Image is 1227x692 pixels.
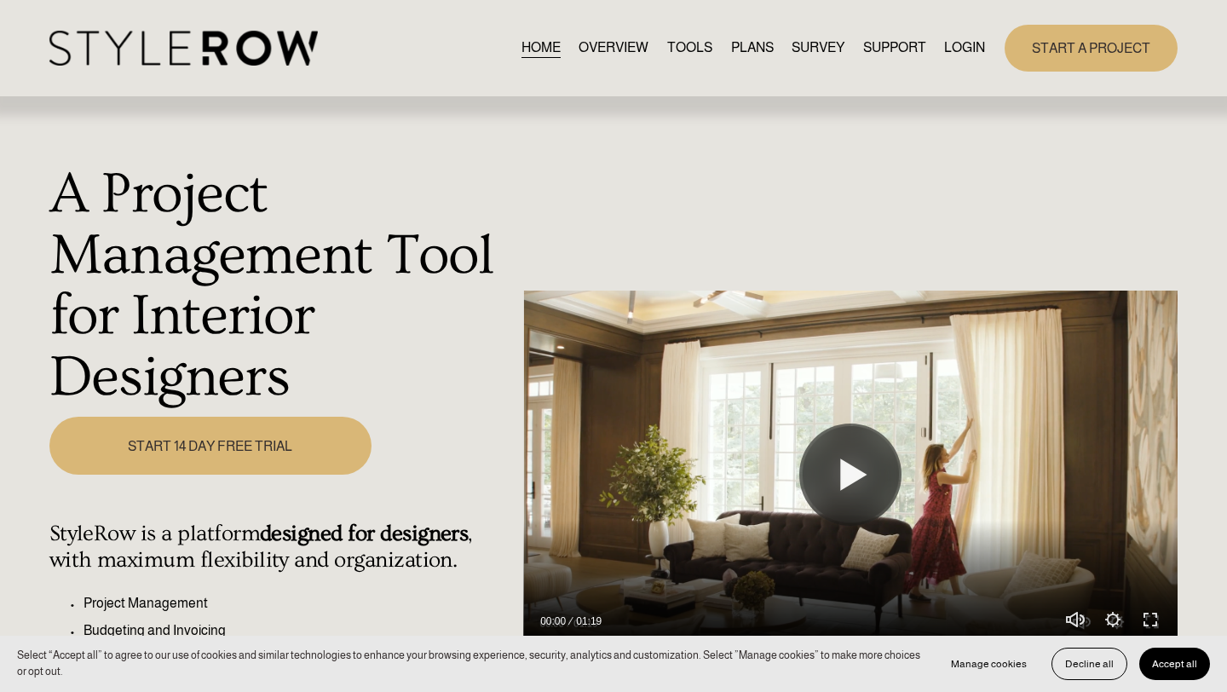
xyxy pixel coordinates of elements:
[951,658,1027,670] span: Manage cookies
[84,593,515,614] p: Project Management
[938,648,1040,680] button: Manage cookies
[1051,648,1127,680] button: Decline all
[792,37,844,60] a: SURVEY
[863,37,926,60] a: folder dropdown
[1152,658,1197,670] span: Accept all
[49,164,515,408] h1: A Project Management Tool for Interior Designers
[1005,25,1178,72] a: START A PROJECT
[260,521,468,546] strong: designed for designers
[1139,648,1210,680] button: Accept all
[49,417,372,475] a: START 14 DAY FREE TRIAL
[863,37,926,58] span: SUPPORT
[84,620,515,641] p: Budgeting and Invoicing
[540,613,570,630] div: Current time
[540,632,1161,644] input: Seek
[579,37,648,60] a: OVERVIEW
[17,648,921,680] p: Select “Accept all” to agree to our use of cookies and similar technologies to enhance your brows...
[1065,658,1114,670] span: Decline all
[731,37,774,60] a: PLANS
[944,37,985,60] a: LOGIN
[49,31,318,66] img: StyleRow
[570,613,606,630] div: Duration
[799,424,902,526] button: Play
[667,37,712,60] a: TOOLS
[49,521,515,574] h4: StyleRow is a platform , with maximum flexibility and organization.
[521,37,561,60] a: HOME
